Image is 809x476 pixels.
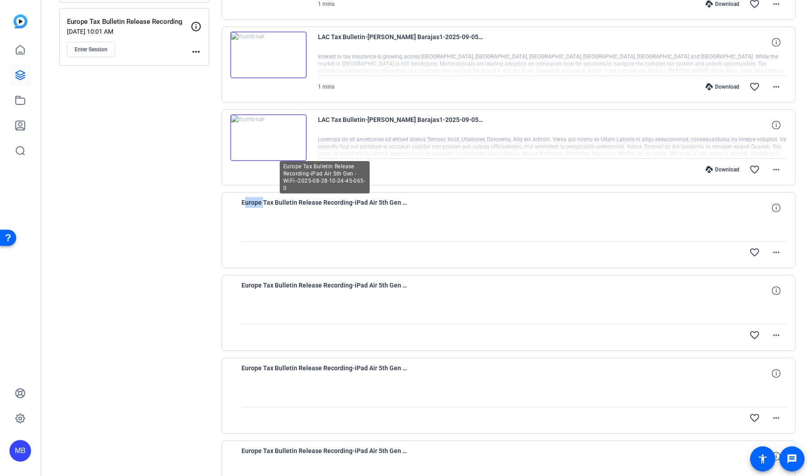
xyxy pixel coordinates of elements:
[318,31,484,53] span: LAC Tax Bulletin-[PERSON_NAME] Barajas1-2025-09-05-13-06-17-790-0
[757,454,768,464] mat-icon: accessibility
[9,440,31,462] div: MB
[771,413,782,423] mat-icon: more_horiz
[67,42,115,57] button: Enter Session
[749,81,760,92] mat-icon: favorite_border
[241,363,408,384] span: Europe Tax Bulletin Release Recording-iPad Air 5th Gen -WiFi--2025-08-28-10-20-06-091-0
[241,445,408,467] span: Europe Tax Bulletin Release Recording-iPad Air 5th Gen -WiFi--2025-08-28-10-19-50-076-0
[701,0,744,8] div: Download
[67,17,191,27] p: Europe Tax Bulletin Release Recording
[749,164,760,175] mat-icon: favorite_border
[230,114,307,161] img: thumb-nail
[749,247,760,258] mat-icon: favorite_border
[241,280,408,301] span: Europe Tax Bulletin Release Recording-iPad Air 5th Gen -WiFi--2025-08-28-10-21-49-428-0
[701,166,744,173] div: Download
[771,330,782,341] mat-icon: more_horiz
[749,413,760,423] mat-icon: favorite_border
[75,46,107,53] span: Enter Session
[318,166,335,173] span: 2 mins
[771,247,782,258] mat-icon: more_horiz
[771,164,782,175] mat-icon: more_horiz
[749,330,760,341] mat-icon: favorite_border
[318,1,335,7] span: 1 mins
[13,14,27,28] img: blue-gradient.svg
[191,46,201,57] mat-icon: more_horiz
[701,83,744,90] div: Download
[318,114,484,136] span: LAC Tax Bulletin-[PERSON_NAME] Barajas1-2025-09-05-13-02-41-409-0
[771,81,782,92] mat-icon: more_horiz
[241,197,408,219] span: Europe Tax Bulletin Release Recording-iPad Air 5th Gen -WiFi--2025-08-28-10-24-45-065-0
[67,28,191,35] p: [DATE] 10:01 AM
[787,454,797,464] mat-icon: message
[318,84,335,90] span: 1 mins
[230,31,307,78] img: thumb-nail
